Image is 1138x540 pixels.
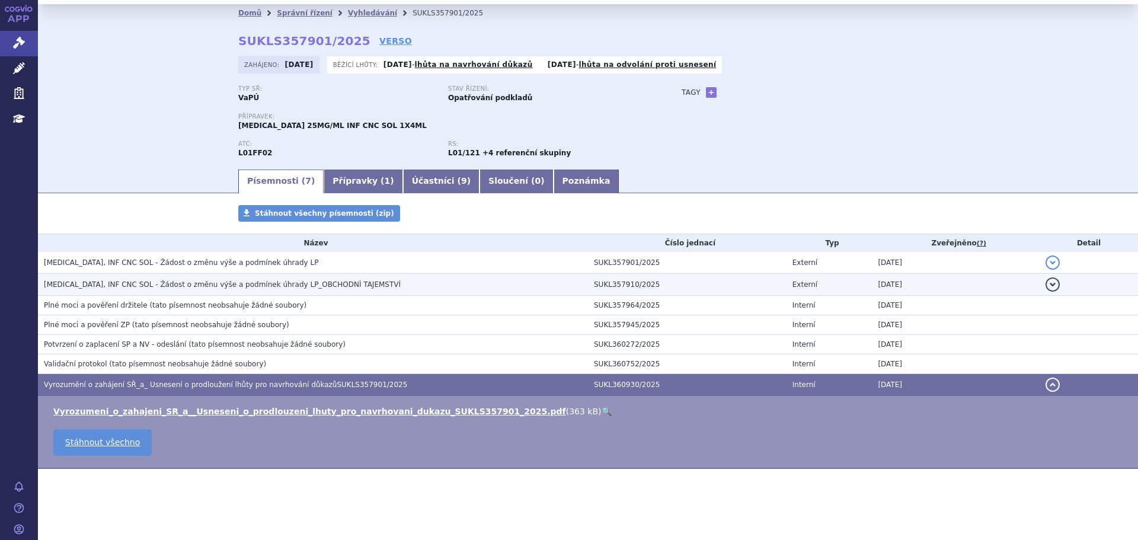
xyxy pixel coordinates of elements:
[383,60,412,69] strong: [DATE]
[238,113,658,120] p: Přípravek:
[792,258,817,267] span: Externí
[569,407,598,416] span: 363 kB
[38,234,588,252] th: Název
[792,280,817,289] span: Externí
[238,122,427,130] span: [MEDICAL_DATA] 25MG/ML INF CNC SOL 1X4ML
[238,170,324,193] a: Písemnosti (7)
[588,335,787,354] td: SUKL360272/2025
[1046,277,1060,292] button: detail
[277,9,333,17] a: Správní řízení
[787,234,872,252] th: Typ
[305,176,311,186] span: 7
[53,429,152,456] a: Stáhnout všechno
[977,239,986,248] abbr: (?)
[44,258,318,267] span: KEYTRUDA, INF CNC SOL - Žádost o změnu výše a podmínek úhrady LP
[53,405,1126,417] li: ( )
[588,234,787,252] th: Číslo jednací
[403,170,480,193] a: Účastníci (9)
[588,315,787,335] td: SUKL357945/2025
[548,60,717,69] p: -
[872,252,1040,274] td: [DATE]
[244,60,282,69] span: Zahájeno:
[872,296,1040,315] td: [DATE]
[872,335,1040,354] td: [DATE]
[53,407,566,416] a: Vyrozumeni_o_zahajeni_SR_a__Usneseni_o_prodlouzeni_lhuty_pro_navrhovani_dukazu_SUKLS357901_2025.pdf
[379,35,412,47] a: VERSO
[682,85,701,100] h3: Tagy
[238,34,370,48] strong: SUKLS357901/2025
[285,60,314,69] strong: [DATE]
[132,321,289,329] span: (tato písemnost neobsahuje žádné soubory)
[238,149,272,157] strong: PEMBROLIZUMAB
[44,280,401,289] span: KEYTRUDA, INF CNC SOL - Žádost o změnu výše a podmínek úhrady LP_OBCHODNÍ TAJEMSTVÍ
[482,149,571,157] strong: +4 referenční skupiny
[238,140,436,148] p: ATC:
[1040,234,1138,252] th: Detail
[872,315,1040,335] td: [DATE]
[588,354,787,374] td: SUKL360752/2025
[448,149,480,157] strong: pembrolizumab
[413,4,498,22] li: SUKLS357901/2025
[706,87,717,98] a: +
[238,9,261,17] a: Domů
[448,85,646,92] p: Stav řízení:
[535,176,541,186] span: 0
[255,209,394,218] span: Stáhnout všechny písemnosti (zip)
[44,340,186,349] span: Potvrzení o zaplacení SP a NV - odeslání
[188,340,346,349] span: (tato písemnost neobsahuje žádné soubory)
[1046,378,1060,392] button: detail
[44,321,130,329] span: Plné moci a pověření ZP
[238,205,400,222] a: Stáhnout všechny písemnosti (zip)
[44,301,148,309] span: Plné moci a pověření držitele
[324,170,402,193] a: Přípravky (1)
[602,407,612,416] a: 🔍
[588,252,787,274] td: SUKL357901/2025
[149,301,306,309] span: (tato písemnost neobsahuje žádné soubory)
[415,60,533,69] a: lhůta na navrhování důkazů
[238,94,259,102] strong: VaPÚ
[238,85,436,92] p: Typ SŘ:
[792,301,816,309] span: Interní
[579,60,717,69] a: lhůta na odvolání proti usnesení
[1046,255,1060,270] button: detail
[461,176,467,186] span: 9
[588,374,787,396] td: SUKL360930/2025
[872,234,1040,252] th: Zveřejněno
[548,60,576,69] strong: [DATE]
[348,9,397,17] a: Vyhledávání
[44,381,407,389] span: Vyrozumění o zahájení SŘ_a_ Usnesení o prodloužení lhůty pro navrhování důkazůSUKLS357901/2025
[588,296,787,315] td: SUKL357964/2025
[385,176,391,186] span: 1
[448,94,532,102] strong: Opatřování podkladů
[872,354,1040,374] td: [DATE]
[554,170,619,193] a: Poznámka
[480,170,553,193] a: Sloučení (0)
[109,360,266,368] span: (tato písemnost neobsahuje žádné soubory)
[588,274,787,296] td: SUKL357910/2025
[792,321,816,329] span: Interní
[872,374,1040,396] td: [DATE]
[448,140,646,148] p: RS:
[333,60,381,69] span: Běžící lhůty:
[792,340,816,349] span: Interní
[792,360,816,368] span: Interní
[872,274,1040,296] td: [DATE]
[383,60,533,69] p: -
[792,381,816,389] span: Interní
[44,360,107,368] span: Validační protokol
